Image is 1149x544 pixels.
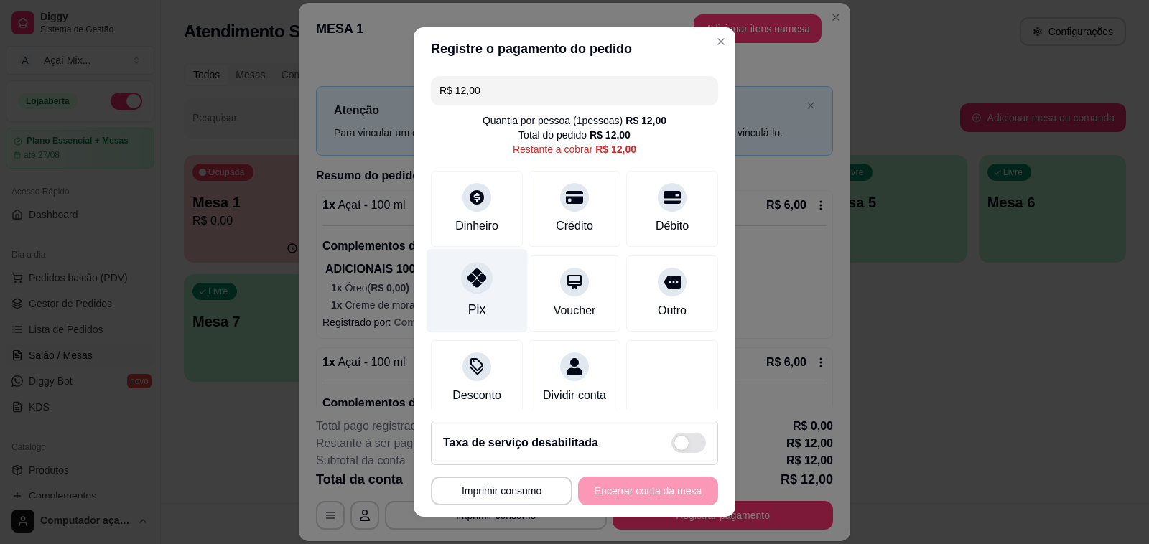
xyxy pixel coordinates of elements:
[431,477,572,505] button: Imprimir consumo
[625,113,666,128] div: R$ 12,00
[658,302,687,319] div: Outro
[543,387,606,404] div: Dividir conta
[554,302,596,319] div: Voucher
[414,27,735,70] header: Registre o pagamento do pedido
[452,387,501,404] div: Desconto
[455,217,498,235] div: Dinheiro
[656,217,689,235] div: Débito
[595,142,636,156] div: R$ 12,00
[556,217,593,235] div: Crédito
[483,113,666,128] div: Quantia por pessoa ( 1 pessoas)
[468,300,485,319] div: Pix
[439,76,710,105] input: Ex.: hambúrguer de cordeiro
[518,128,631,142] div: Total do pedido
[443,434,598,451] h2: Taxa de serviço desabilitada
[590,128,631,142] div: R$ 12,00
[710,30,732,53] button: Close
[513,142,636,156] div: Restante a cobrar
